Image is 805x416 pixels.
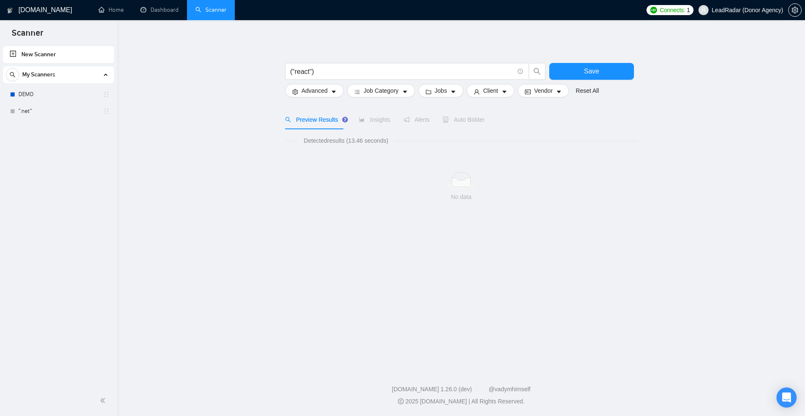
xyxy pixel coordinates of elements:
span: Advanced [301,86,327,95]
input: Search Freelance Jobs... [290,66,514,77]
button: Save [549,63,634,80]
button: userClientcaret-down [467,84,514,97]
img: upwork-logo.png [650,7,657,13]
span: caret-down [450,89,456,95]
span: info-circle [518,69,523,74]
div: 2025 [DOMAIN_NAME] | All Rights Reserved. [124,397,798,406]
a: dashboardDashboard [140,6,179,13]
span: Insights [359,116,390,123]
span: double-left [100,396,108,405]
span: Auto Bidder [443,116,484,123]
span: folder [426,89,431,95]
button: settingAdvancedcaret-down [285,84,344,97]
span: caret-down [331,89,337,95]
li: My Scanners [3,66,114,120]
span: Connects: [660,5,685,15]
a: DEMO [18,86,98,103]
img: logo [7,4,13,17]
a: searchScanner [195,6,226,13]
span: Detected results (13.46 seconds) [298,136,395,145]
span: search [285,117,291,123]
span: user [474,89,480,95]
span: setting [789,7,801,13]
span: Save [584,66,599,76]
span: 1 [687,5,690,15]
span: My Scanners [22,66,55,83]
span: robot [443,117,449,123]
span: copyright [398,398,404,404]
span: caret-down [556,89,562,95]
span: Vendor [534,86,553,95]
span: Preview Results [285,116,345,123]
a: setting [788,7,802,13]
li: New Scanner [3,46,114,63]
a: @vadymhimself [488,386,530,392]
span: area-chart [359,117,365,123]
span: search [529,68,545,75]
span: caret-down [501,89,507,95]
span: Jobs [435,86,447,95]
a: homeHome [99,6,124,13]
div: No data [292,192,631,201]
button: folderJobscaret-down [418,84,464,97]
a: Reset All [576,86,599,95]
button: setting [788,3,802,17]
button: idcardVendorcaret-down [518,84,569,97]
span: setting [292,89,298,95]
div: Tooltip anchor [341,116,349,123]
a: New Scanner [10,46,107,63]
span: idcard [525,89,531,95]
button: search [529,63,545,80]
span: Job Category [364,86,398,95]
span: caret-down [402,89,408,95]
span: user [701,7,706,13]
span: bars [354,89,360,95]
span: Client [483,86,498,95]
span: holder [103,108,110,115]
button: search [6,68,19,81]
span: holder [103,91,110,98]
div: Open Intercom Messenger [776,387,797,408]
span: Alerts [404,116,430,123]
span: notification [404,117,410,123]
a: [DOMAIN_NAME] 1.26.0 (dev) [392,386,472,392]
span: Scanner [5,27,50,44]
span: search [6,72,19,78]
button: barsJob Categorycaret-down [347,84,415,97]
a: ".net" [18,103,98,120]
